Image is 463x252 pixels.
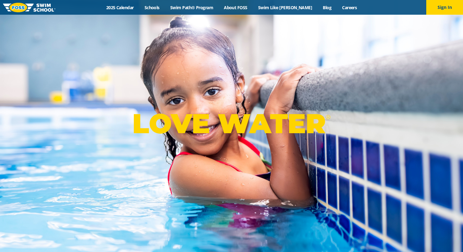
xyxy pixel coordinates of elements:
a: Swim Path® Program [165,5,218,10]
p: LOVE WATER [132,107,330,140]
a: Schools [139,5,165,10]
a: 2025 Calendar [101,5,139,10]
img: FOSS Swim School Logo [3,3,55,12]
a: Careers [337,5,362,10]
a: About FOSS [219,5,253,10]
sup: ® [326,113,330,121]
a: Blog [318,5,337,10]
a: Swim Like [PERSON_NAME] [253,5,318,10]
